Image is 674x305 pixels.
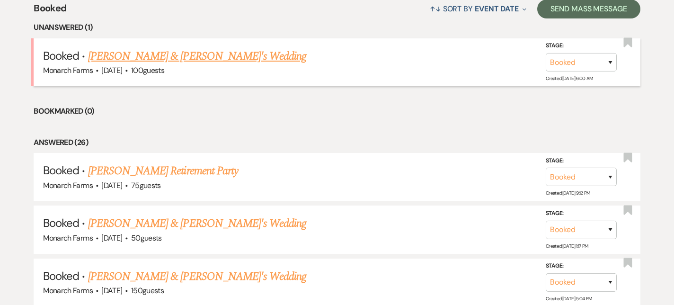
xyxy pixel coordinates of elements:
[546,190,590,196] span: Created: [DATE] 9:12 PM
[131,233,162,243] span: 50 guests
[34,1,66,21] span: Booked
[34,21,640,34] li: Unanswered (1)
[88,48,307,65] a: [PERSON_NAME] & [PERSON_NAME]'s Wedding
[430,4,441,14] span: ↑↓
[43,233,93,243] span: Monarch Farms
[43,269,79,283] span: Booked
[546,296,592,302] span: Created: [DATE] 5:04 PM
[101,180,122,190] span: [DATE]
[546,75,593,81] span: Created: [DATE] 6:00 AM
[475,4,519,14] span: Event Date
[88,268,307,285] a: [PERSON_NAME] & [PERSON_NAME]'s Wedding
[546,242,588,249] span: Created: [DATE] 1:17 PM
[88,215,307,232] a: [PERSON_NAME] & [PERSON_NAME]'s Wedding
[43,215,79,230] span: Booked
[546,261,617,271] label: Stage:
[43,48,79,63] span: Booked
[43,163,79,178] span: Booked
[101,65,122,75] span: [DATE]
[43,180,93,190] span: Monarch Farms
[131,65,164,75] span: 100 guests
[546,41,617,51] label: Stage:
[101,233,122,243] span: [DATE]
[43,65,93,75] span: Monarch Farms
[546,208,617,219] label: Stage:
[34,105,640,117] li: Bookmarked (0)
[131,180,161,190] span: 75 guests
[34,136,640,149] li: Answered (26)
[88,162,238,179] a: [PERSON_NAME] Retirement Party
[546,156,617,166] label: Stage:
[101,286,122,296] span: [DATE]
[43,286,93,296] span: Monarch Farms
[131,286,164,296] span: 150 guests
